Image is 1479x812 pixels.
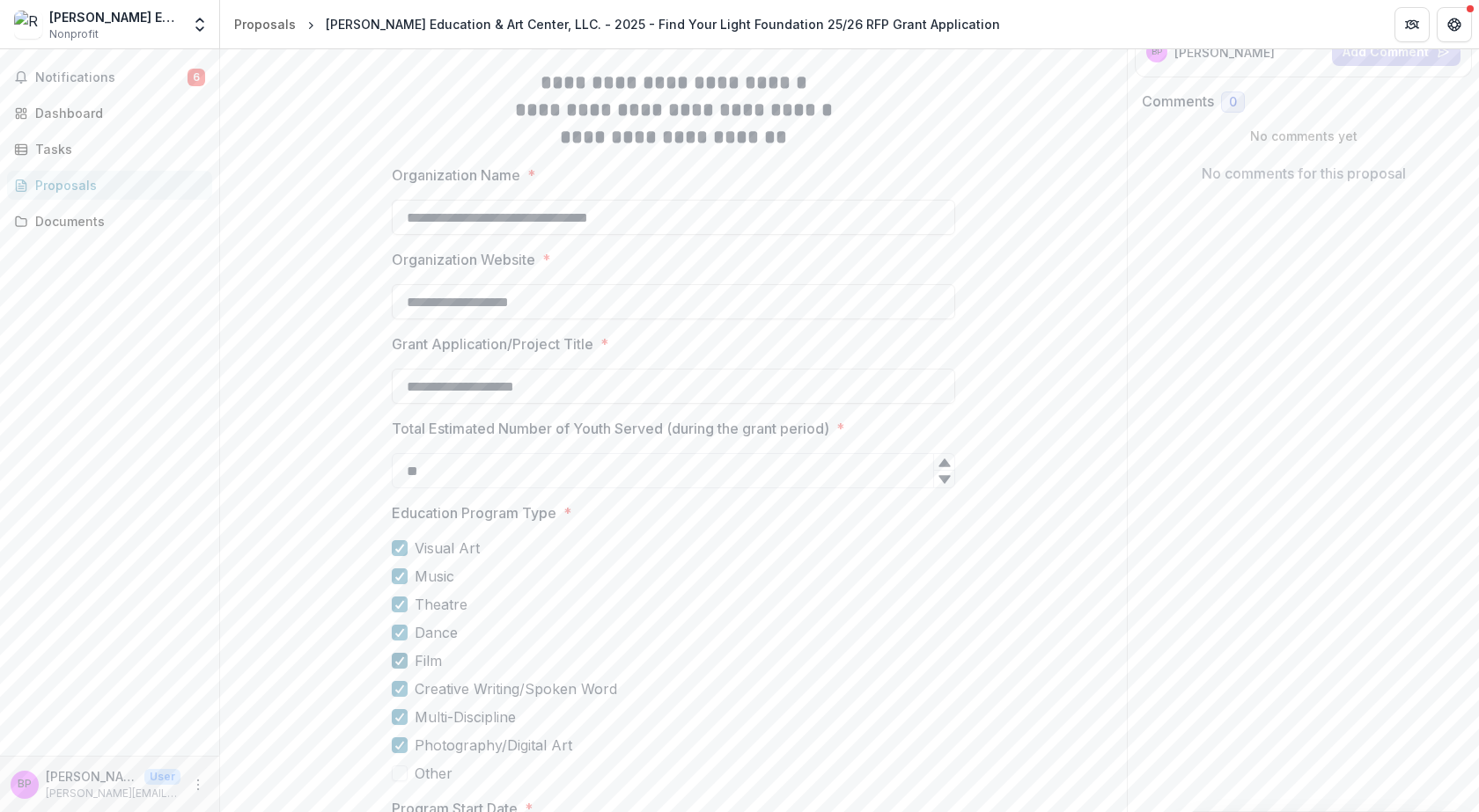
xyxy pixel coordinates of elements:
div: [PERSON_NAME] Education & Art Center, LLC. [49,8,180,26]
div: Belinda Roberson, PhD [1152,48,1162,56]
span: Multi-Discipline [415,706,516,728]
p: [PERSON_NAME][EMAIL_ADDRESS][DOMAIN_NAME] [46,786,180,801]
p: Organization Name [392,165,520,186]
nav: breadcrumb [227,11,1007,37]
p: No comments for this proposal [1202,163,1406,184]
div: Tasks [35,140,198,158]
span: Nonprofit [49,26,99,42]
button: Notifications6 [7,63,212,91]
p: [PERSON_NAME], PhD [46,767,137,786]
button: Get Help [1437,7,1472,42]
a: Tasks [7,135,212,164]
button: Open entity switcher [188,7,212,42]
span: Photography/Digital Art [415,735,572,756]
a: Dashboard [7,99,212,128]
p: Grant Application/Project Title [392,333,593,355]
h2: Comments [1142,93,1214,110]
span: Film [415,650,442,671]
p: User [144,769,180,785]
p: [PERSON_NAME] [1174,43,1275,62]
span: Notifications [35,70,188,85]
button: More [188,774,209,795]
div: Proposals [35,176,198,194]
div: Documents [35,212,198,230]
span: Theatre [415,594,467,615]
button: Add Comment [1332,38,1461,66]
p: No comments yet [1142,127,1465,145]
a: Proposals [227,11,303,37]
span: Creative Writing/Spoken Word [415,678,617,699]
p: Education Program Type [392,502,556,523]
span: Music [415,566,454,587]
a: Documents [7,207,212,236]
span: Dance [415,622,458,643]
div: Belinda Roberson, PhD [18,779,32,790]
div: Proposals [234,15,296,33]
div: Dashboard [35,104,198,122]
span: Other [415,763,453,784]
p: Total Estimated Number of Youth Served (during the grant period) [392,418,829,439]
button: Partners [1394,7,1430,42]
span: 6 [188,69,205,86]
div: [PERSON_NAME] Education & Art Center, LLC. - 2025 - Find Your Light Foundation 25/26 RFP Grant Ap... [326,15,1000,33]
a: Proposals [7,171,212,200]
span: 0 [1229,95,1237,110]
span: Visual Art [415,538,480,559]
img: Renzi Education & Art Center, LLC. [14,11,42,39]
p: Organization Website [392,249,535,270]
